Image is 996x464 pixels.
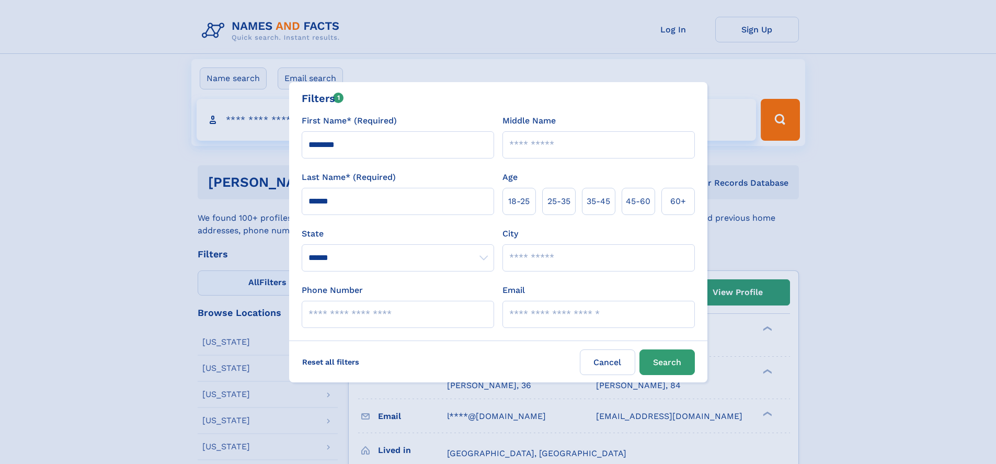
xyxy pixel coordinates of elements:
span: 18‑25 [508,195,530,208]
label: Cancel [580,349,635,375]
label: Reset all filters [295,349,366,375]
div: Filters [302,90,344,106]
button: Search [639,349,695,375]
label: Email [502,284,525,297]
label: Middle Name [502,115,556,127]
label: First Name* (Required) [302,115,397,127]
label: City [502,228,518,240]
span: 35‑45 [587,195,610,208]
span: 45‑60 [626,195,650,208]
span: 60+ [670,195,686,208]
label: Last Name* (Required) [302,171,396,184]
label: State [302,228,494,240]
span: 25‑35 [547,195,570,208]
label: Phone Number [302,284,363,297]
label: Age [502,171,518,184]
